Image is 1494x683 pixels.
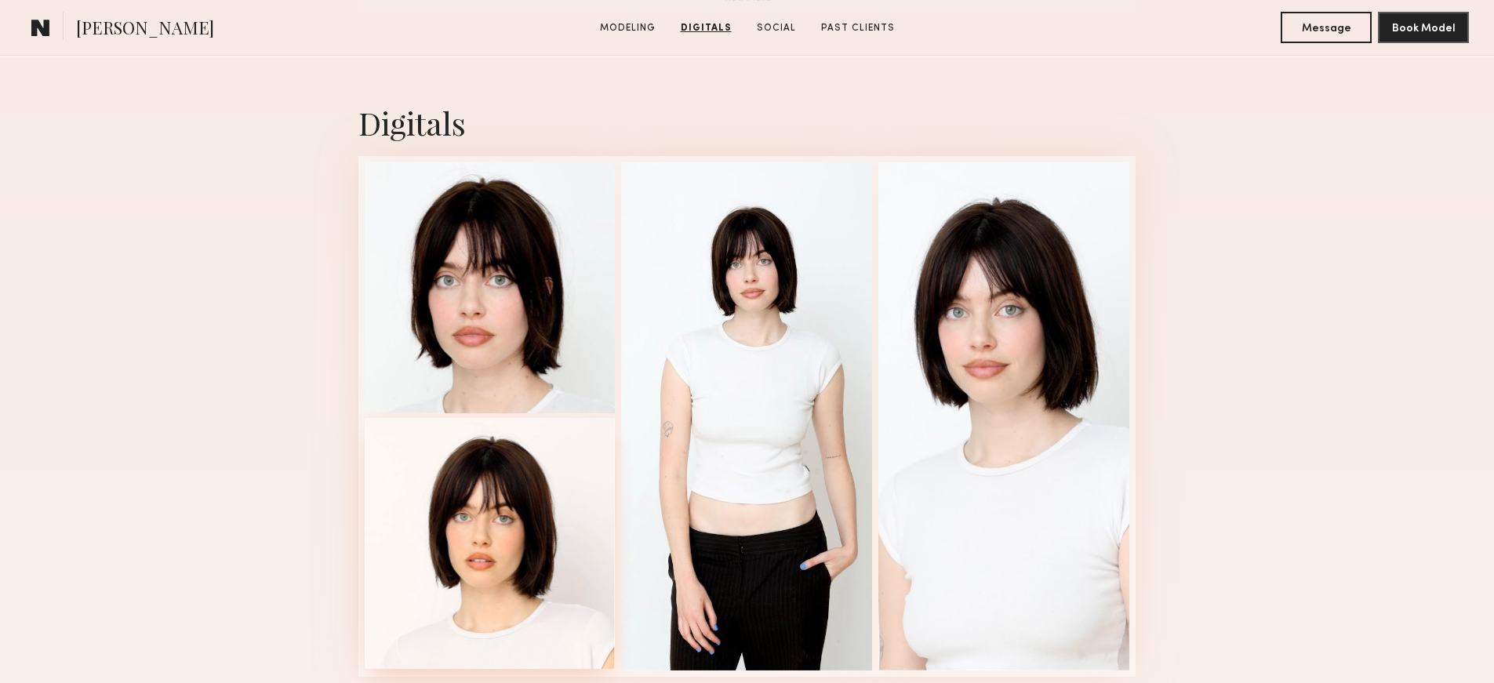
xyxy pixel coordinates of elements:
span: [PERSON_NAME] [76,16,214,43]
a: Digitals [674,21,738,35]
div: Digitals [358,102,1136,144]
a: Past Clients [815,21,901,35]
a: Book Model [1378,20,1469,34]
a: Modeling [594,21,662,35]
button: Book Model [1378,12,1469,43]
button: Message [1281,12,1372,43]
a: Social [751,21,802,35]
